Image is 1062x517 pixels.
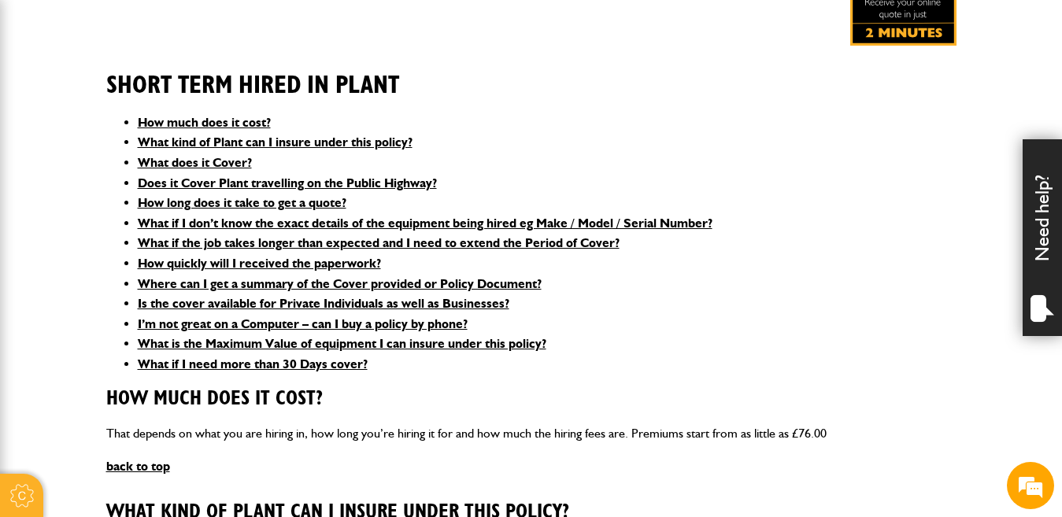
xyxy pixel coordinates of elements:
span: What do JCB's plant policies cover? [76,314,279,341]
textarea: Type your message and hit 'Enter' [8,375,300,431]
a: How long does it take to get a quote? [138,195,346,210]
h2: Short Term Hired In Plant [106,46,957,100]
h3: How much does it cost? [106,387,957,412]
div: Minimize live chat window [258,8,296,46]
a: I’m not great on a Computer – can I buy a policy by phone? [138,316,468,331]
div: Need help? [1023,139,1062,336]
a: What if I don’t know the exact details of the equipment being hired eg Make / Model / Serial Number? [138,216,712,231]
a: What kind of Plant can I insure under this policy? [138,135,413,150]
div: JCB Insurance [105,88,288,109]
a: back to top [106,459,170,474]
div: Navigation go back [17,87,41,110]
a: What if I need more than 30 Days cover? [138,356,368,371]
a: How much does it cost? [138,115,271,130]
a: What if the job takes longer than expected and I need to extend the Period of Cover? [138,235,620,250]
span: I do not know the make/model of the item I am hiring [20,210,279,254]
p: That depends on what you are hiring in, how long you’re hiring it for and how much the hiring fee... [106,423,957,444]
a: What does it Cover? [138,155,252,170]
a: How quickly will I received the paperwork? [138,256,381,271]
a: Is the cover available for Private Individuals as well as Businesses? [138,296,509,311]
a: Does it Cover Plant travelling on the Public Highway? [138,175,437,190]
a: What is the Maximum Value of equipment I can insure under this policy? [138,336,546,351]
a: Where can I get a summary of the Cover provided or Policy Document? [138,276,542,291]
span: I do not know the serial number of the item I am trying to insure [20,262,279,306]
img: d_20077148190_operators_62643000001515001 [50,87,90,109]
span: I would like to discuss an existing policy (including short term hired in plant) [20,158,279,202]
